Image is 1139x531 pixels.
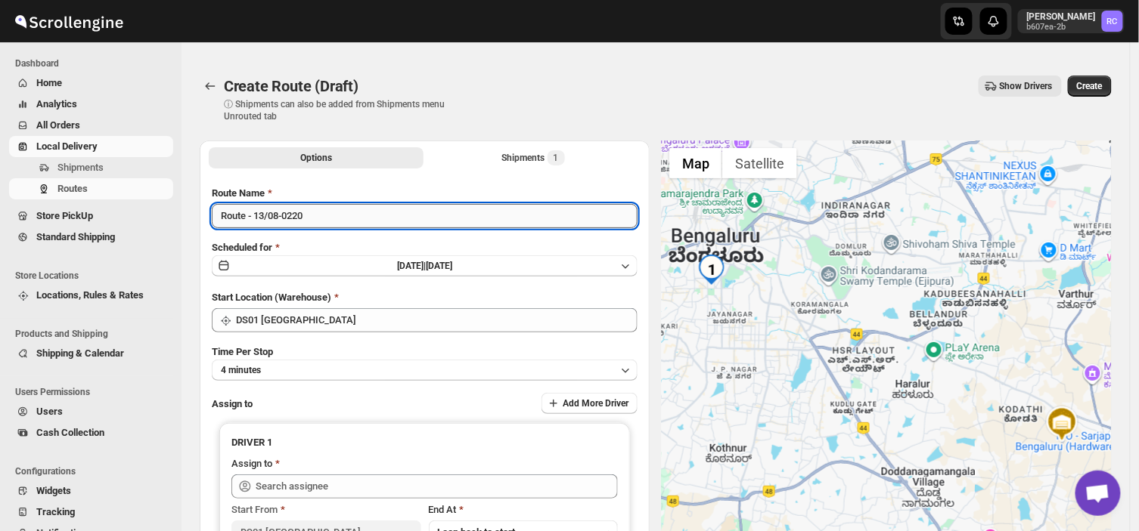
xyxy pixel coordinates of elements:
p: ⓘ Shipments can also be added from Shipments menu Unrouted tab [224,98,462,122]
p: b607ea-2b [1027,23,1096,32]
span: Dashboard [15,57,174,69]
span: Route Name [212,187,265,199]
input: Search location [236,308,638,332]
p: [PERSON_NAME] [1027,11,1096,23]
h3: DRIVER 1 [231,435,618,450]
button: All Route Options [209,147,424,168]
a: Open chat [1075,471,1121,516]
span: Shipping & Calendar [36,347,124,359]
button: User menu [1018,9,1125,33]
span: Store Locations [15,270,174,282]
input: Eg: Bengaluru Route [212,204,638,228]
span: Locations, Rules & Rates [36,289,144,301]
span: Routes [57,183,88,194]
button: Analytics [9,94,173,115]
button: All Orders [9,115,173,136]
span: Create [1077,80,1103,92]
span: Users Permissions [15,386,174,398]
span: Products and Shipping [15,328,174,340]
span: 4 minutes [221,364,261,376]
span: Users [36,406,63,417]
button: Routes [200,76,221,97]
div: 1 [697,255,727,285]
button: Home [9,73,173,94]
span: [DATE] [426,261,452,271]
span: Start From [231,504,278,515]
span: Scheduled for [212,242,272,253]
button: Widgets [9,480,173,502]
span: Widgets [36,485,71,496]
span: Store PickUp [36,210,93,221]
img: ScrollEngine [12,2,126,40]
span: Options [300,152,332,164]
button: Show street map [669,148,722,178]
button: Shipments [9,157,173,178]
button: Users [9,401,173,422]
span: Time Per Stop [212,346,273,357]
button: Selected Shipments [427,147,641,168]
span: Analytics [36,98,77,110]
button: Routes [9,178,173,199]
button: 4 minutes [212,360,638,381]
span: Show Drivers [1000,80,1053,92]
span: Rahul Chopra [1102,11,1123,32]
button: Locations, Rules & Rates [9,285,173,306]
span: Shipments [57,162,104,173]
span: Start Location (Warehouse) [212,292,331,303]
div: Assign to [231,456,272,471]
input: Search assignee [256,474,618,499]
div: End At [429,502,618,517]
span: All Orders [36,119,80,131]
text: RC [1107,17,1118,26]
span: Local Delivery [36,140,98,152]
button: Shipping & Calendar [9,343,173,364]
span: Assign to [212,398,253,409]
span: [DATE] | [397,261,426,271]
span: Standard Shipping [36,231,115,242]
span: Cash Collection [36,427,104,438]
div: Shipments [502,150,565,165]
button: Cash Collection [9,422,173,443]
button: Tracking [9,502,173,523]
span: Add More Driver [563,397,628,409]
button: Show Drivers [979,76,1062,97]
button: [DATE]|[DATE] [212,255,638,276]
button: Create [1068,76,1112,97]
span: Home [36,77,62,88]
span: Configurations [15,465,174,477]
button: Show satellite imagery [722,148,797,178]
span: Tracking [36,506,75,517]
span: 1 [554,152,559,164]
button: Add More Driver [542,393,638,414]
span: Create Route (Draft) [224,77,358,95]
